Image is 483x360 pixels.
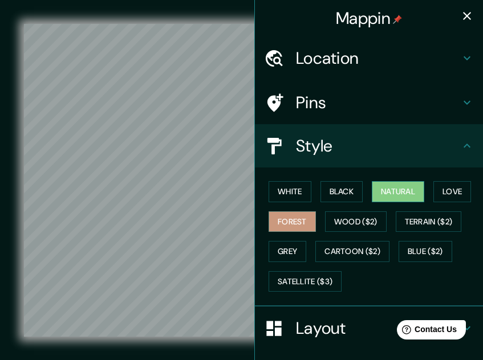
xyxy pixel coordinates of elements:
h4: Location [296,48,460,68]
h4: Pins [296,92,460,113]
button: White [269,181,311,202]
div: Style [255,124,483,167]
button: Cartoon ($2) [315,241,389,262]
img: pin-icon.png [393,15,402,24]
div: Pins [255,81,483,124]
div: Location [255,36,483,80]
button: Natural [372,181,424,202]
button: Wood ($2) [325,211,387,232]
button: Satellite ($3) [269,271,342,292]
button: Terrain ($2) [396,211,462,232]
button: Black [320,181,363,202]
h4: Mappin [336,8,402,28]
button: Blue ($2) [399,241,452,262]
canvas: Map [24,24,466,337]
h4: Style [296,136,460,156]
button: Grey [269,241,306,262]
div: Layout [255,306,483,350]
h4: Layout [296,318,460,338]
iframe: Help widget launcher [381,316,470,347]
button: Love [433,181,471,202]
button: Forest [269,211,316,232]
